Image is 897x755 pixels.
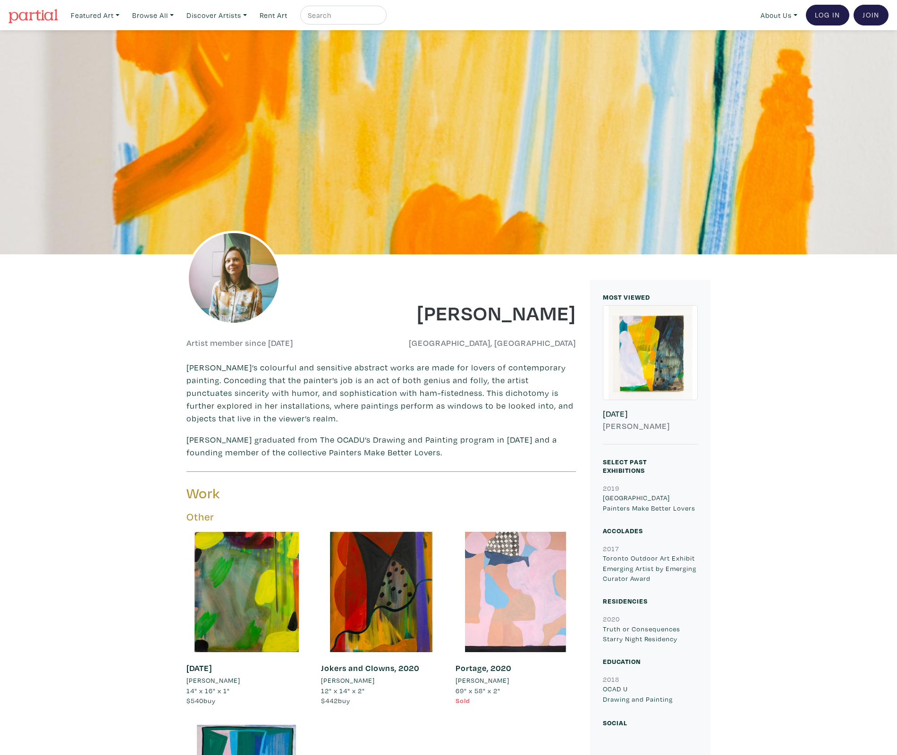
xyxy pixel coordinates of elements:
[186,663,212,673] a: [DATE]
[603,684,698,704] p: OCAD U Drawing and Painting
[186,485,374,503] h3: Work
[603,421,698,431] h6: [PERSON_NAME]
[186,361,576,425] p: [PERSON_NAME]’s colourful and sensitive abstract works are made for lovers of contemporary painti...
[186,696,203,705] span: $540
[456,686,500,695] span: 69" x 58" x 2"
[67,6,124,25] a: Featured Art
[603,493,698,513] p: [GEOGRAPHIC_DATA] Painters Make Better Lovers
[186,675,307,686] a: [PERSON_NAME]
[186,696,216,705] span: buy
[321,696,338,705] span: $442
[603,305,698,445] a: [DATE] [PERSON_NAME]
[255,6,292,25] a: Rent Art
[603,544,619,553] small: 2017
[603,614,620,623] small: 2020
[186,433,576,459] p: [PERSON_NAME] graduated from The OCADU’s Drawing and Painting program in [DATE] and a founding me...
[603,409,698,419] h6: [DATE]
[321,686,365,695] span: 12" x 14" x 2"
[456,675,509,686] li: [PERSON_NAME]
[307,9,378,21] input: Search
[186,338,293,348] h6: Artist member since [DATE]
[854,5,889,25] a: Join
[186,511,576,523] h5: Other
[456,696,470,705] span: Sold
[321,663,419,673] a: Jokers and Clowns, 2020
[321,675,441,686] a: [PERSON_NAME]
[186,686,230,695] span: 14" x 16" x 1"
[603,526,643,535] small: Accolades
[182,6,251,25] a: Discover Artists
[603,457,647,475] small: Select Past Exhibitions
[389,300,576,325] h1: [PERSON_NAME]
[186,231,281,325] img: phpThumb.php
[186,675,240,686] li: [PERSON_NAME]
[389,338,576,348] h6: [GEOGRAPHIC_DATA], [GEOGRAPHIC_DATA]
[806,5,849,25] a: Log In
[456,663,511,673] a: Portage, 2020
[756,6,802,25] a: About Us
[456,675,576,686] a: [PERSON_NAME]
[128,6,178,25] a: Browse All
[603,675,619,684] small: 2018
[321,696,350,705] span: buy
[603,484,619,493] small: 2019
[603,553,698,584] p: Toronto Outdoor Art Exhibit Emerging Artist by Emerging Curator Award
[603,293,650,302] small: MOST VIEWED
[603,718,627,727] small: Social
[321,675,375,686] li: [PERSON_NAME]
[603,624,698,644] p: Truth or Consequences Starry Night Residency
[603,596,648,605] small: Residencies
[603,657,641,666] small: Education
